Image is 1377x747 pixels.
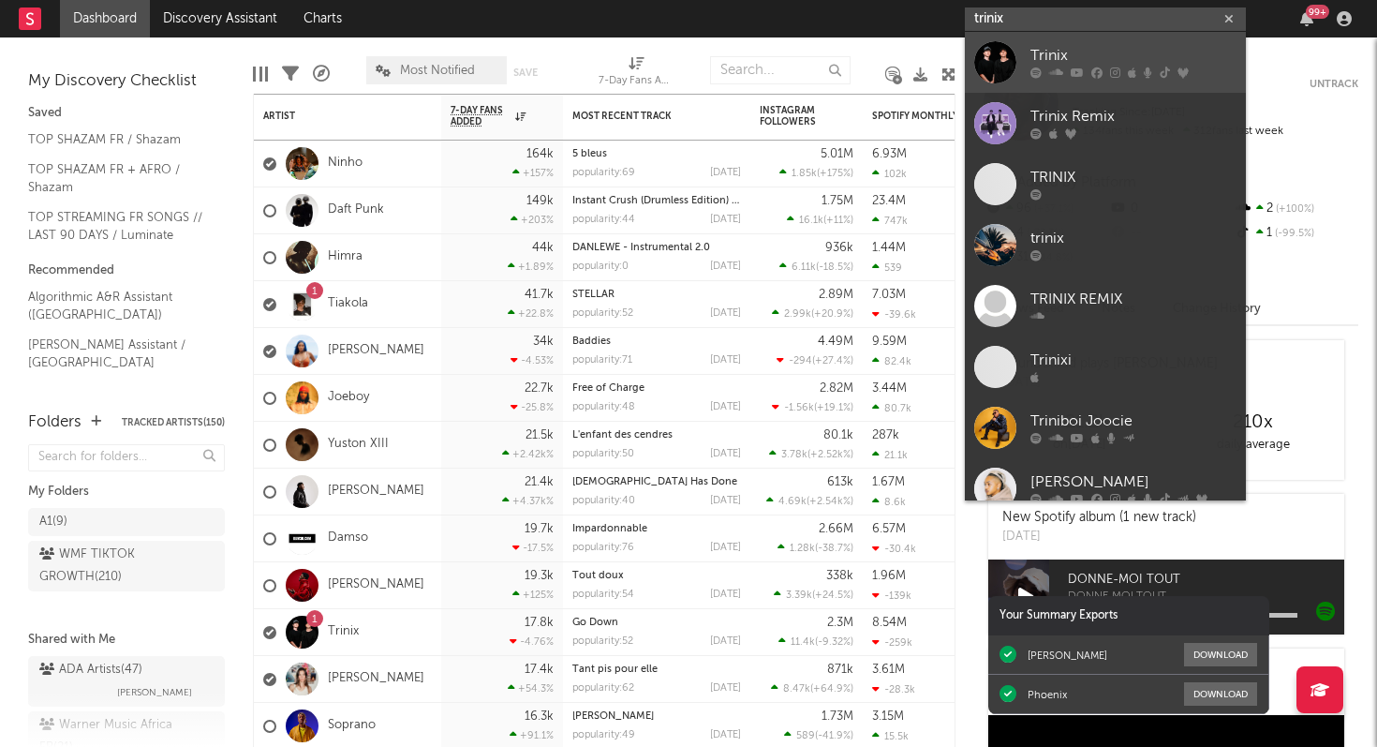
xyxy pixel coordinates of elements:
div: [DATE] [710,636,741,647]
div: 7.03M [872,289,906,301]
div: [PERSON_NAME] [1030,471,1236,494]
a: [DEMOGRAPHIC_DATA] Has Done [572,477,737,487]
button: 99+ [1300,11,1313,26]
div: 8.54M [872,617,907,629]
span: 589 [796,731,815,741]
div: popularity: 52 [572,636,633,647]
div: New Spotify album (1 new track) [1002,508,1196,528]
div: 16.3k [525,710,554,723]
a: TRINIX [965,154,1246,215]
a: Algorithmic A&R Assistant ([GEOGRAPHIC_DATA]) [28,287,206,325]
div: -139k [872,590,911,602]
div: DANLEWE - Instrumental 2.0 [572,243,741,253]
a: Ninho [328,156,363,172]
div: 1.73M [822,710,853,723]
a: A1(9) [28,508,225,536]
div: popularity: 0 [572,261,629,272]
div: ( ) [774,589,853,601]
div: [DATE] [1002,528,1196,546]
a: Free of Charge [572,383,644,394]
div: ( ) [766,495,853,507]
div: +125 % [512,589,554,601]
a: [PERSON_NAME] [965,458,1246,519]
div: Trinix Remix [1030,106,1236,128]
div: Free of Charge [572,383,741,394]
div: 80.1k [823,429,853,441]
div: 17.4k [525,664,554,676]
div: ( ) [784,729,853,741]
span: 7-Day Fans Added [451,105,511,127]
div: popularity: 71 [572,355,632,366]
div: 6.57M [872,523,906,535]
button: Download [1184,643,1257,666]
div: -30.4k [872,543,916,555]
a: [PERSON_NAME] [328,484,424,500]
div: 3.61M [872,664,905,676]
div: ( ) [779,167,853,179]
div: +1.89 % [508,261,554,273]
div: Trinix [1030,45,1236,67]
div: -4.76 % [510,635,554,648]
div: 149k [526,195,554,207]
div: 164k [526,148,554,160]
span: +27.4 % [815,356,851,366]
a: Daft Punk [328,202,384,218]
div: trinix [1030,228,1236,250]
span: -18.5 % [819,262,851,273]
div: TRINIX [1030,167,1236,189]
div: Tant pis pour elle [572,665,741,675]
div: Saved [28,102,225,125]
span: +64.9 % [813,684,851,695]
div: -28.3k [872,683,915,695]
span: 2.99k [784,309,811,320]
span: +2.54k % [809,497,851,507]
div: Filters [282,47,299,101]
span: 1.28k [790,544,815,554]
div: 34k [533,336,554,348]
input: Search for folders... [28,444,225,471]
div: +2.42k % [502,448,554,460]
a: TOP SHAZAM FR + AFRO / Shazam [28,159,206,198]
div: popularity: 52 [572,308,633,319]
input: Search... [710,56,851,84]
div: +4.37k % [502,495,554,507]
div: Instagram Followers [760,105,825,127]
a: Trinix Remix [965,93,1246,154]
div: WMF TIKTOK GROWTH ( 210 ) [39,544,171,589]
button: Untrack [1310,75,1358,94]
a: Himra [328,249,363,265]
div: [DATE] [710,543,741,553]
div: popularity: 54 [572,590,634,600]
div: 80.7k [872,402,911,414]
span: 4.69k [778,497,807,507]
a: Tout doux [572,571,624,581]
div: [PERSON_NAME] [1028,649,1107,662]
div: popularity: 48 [572,402,635,412]
div: Artist [263,111,404,122]
span: -9.32 % [818,637,851,648]
div: 5.01M [821,148,853,160]
div: [DATE] [710,261,741,272]
div: ADA Artists ( 47 ) [39,659,142,681]
a: Instant Crush (Drumless Edition) (feat. [PERSON_NAME]) [572,196,843,206]
span: +11 % [826,216,851,226]
a: TOP STREAMING FR SONGS // LAST 90 DAYS / Luminate [28,207,206,246]
div: 747k [872,215,908,227]
div: +203 % [511,214,554,226]
div: [DATE] [710,215,741,225]
span: +20.9 % [814,309,851,320]
div: [DATE] [710,730,741,740]
div: Impardonnable [572,524,741,534]
div: popularity: 40 [572,496,635,506]
span: [PERSON_NAME] [117,681,192,704]
div: ( ) [772,307,853,320]
div: Shared with Me [28,629,225,651]
span: 3.78k [781,450,807,460]
div: [DATE] [710,590,741,600]
div: Tout doux [572,571,741,581]
div: STELLAR [572,290,741,300]
a: L'enfant des cendres [572,430,673,441]
div: 41.7k [525,289,554,301]
span: -41.9 % [818,731,851,741]
div: A1 ( 9 ) [39,511,67,533]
